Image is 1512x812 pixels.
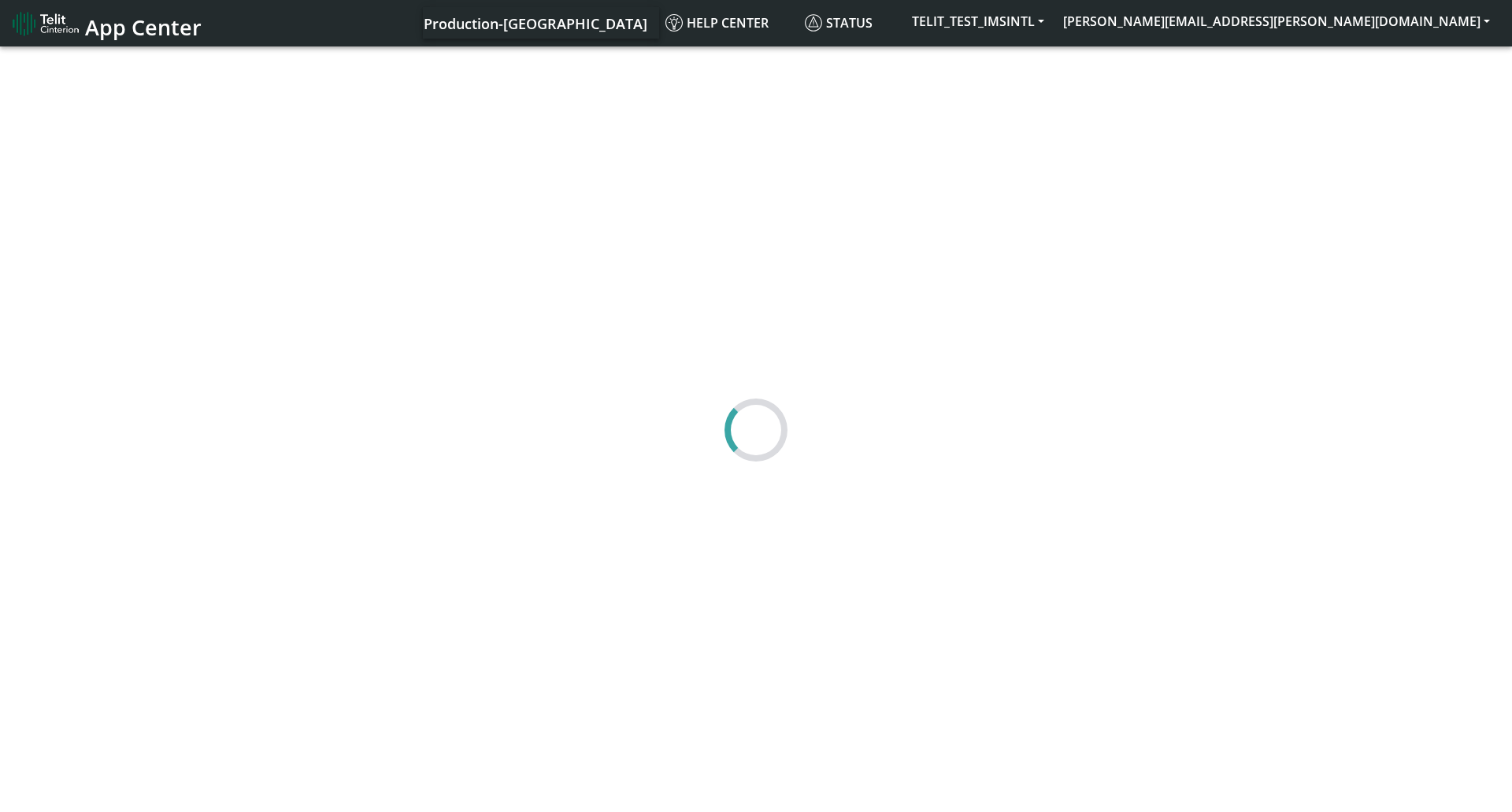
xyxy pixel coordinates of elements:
[665,14,769,32] span: Help center
[805,14,822,32] img: status.svg
[799,7,902,39] a: Status
[85,13,202,42] span: App Center
[1054,7,1499,35] button: [PERSON_NAME][EMAIL_ADDRESS][PERSON_NAME][DOMAIN_NAME]
[13,6,199,40] a: App Center
[902,7,1054,35] button: TELIT_TEST_IMSINTL
[805,14,873,32] span: Status
[424,14,647,33] span: Production-[GEOGRAPHIC_DATA]
[665,14,683,32] img: knowledge.svg
[659,7,799,39] a: Help center
[423,7,647,39] a: Your current platform instance
[13,11,79,36] img: logo-telit-cinterion-gw-new.png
